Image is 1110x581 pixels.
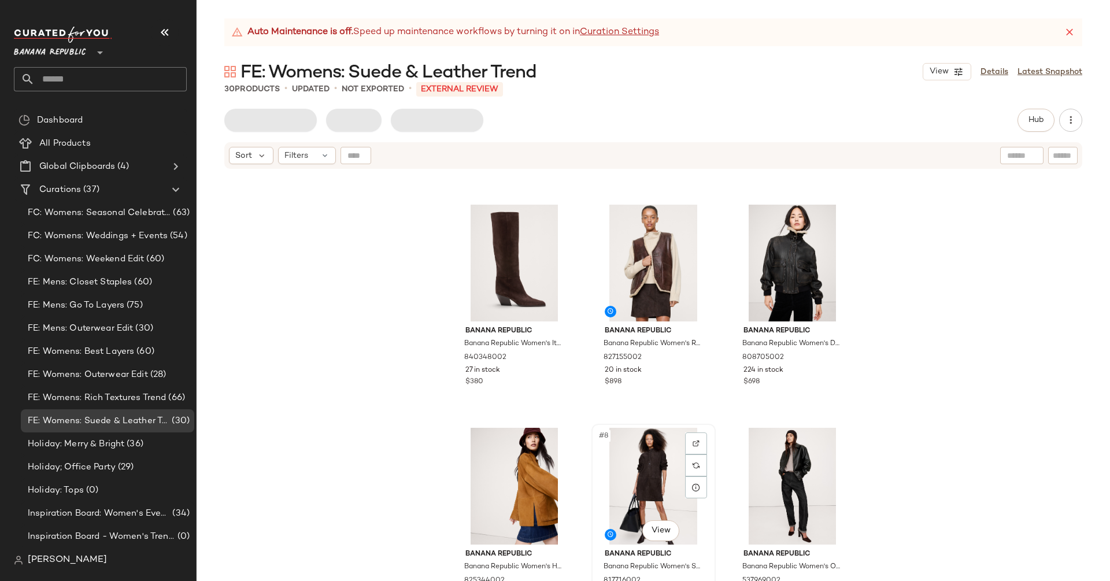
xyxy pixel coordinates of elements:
strong: Auto Maintenance is off. [247,25,353,39]
span: Hub [1028,116,1044,125]
p: updated [292,83,330,95]
span: (0) [175,530,190,543]
span: FE: Womens: Suede & Leather Trend [28,415,169,428]
a: Latest Snapshot [1017,66,1082,78]
span: Holiday; Office Party [28,461,116,474]
img: cn60216271.jpg [456,428,572,545]
span: FC: Womens: Seasonal Celebrations [28,206,171,220]
span: Banana Republic [605,326,702,336]
span: Sort [235,150,252,162]
span: (37) [81,183,99,197]
span: Dashboard [37,114,83,127]
span: Banana Republic Women's Oversized Leather Bomber Jacket Blackened Brown Size L [742,562,840,572]
p: Not Exported [342,83,404,95]
a: Details [980,66,1008,78]
span: (60) [132,276,152,289]
img: svg%3e [18,114,30,126]
span: Banana Republic Women's Heritage Suede Jacket Camel Size M [464,562,562,572]
span: (63) [171,206,190,220]
span: Global Clipboards [39,160,115,173]
button: Hub [1017,109,1054,132]
span: (34) [170,507,190,520]
span: Filters [284,150,308,162]
span: FE: Womens: Best Layers [28,345,134,358]
span: FE: Womens: Rich Textures Trend [28,391,166,405]
span: FC: Womens: Weddings + Events [28,230,168,243]
span: View [651,526,671,535]
img: cn56363618.jpg [734,428,850,545]
span: Banana Republic Women's Suede Popover Shift Dress Ganache Brown Size XS [604,562,701,572]
span: (54) [168,230,187,243]
span: 224 in stock [743,365,783,376]
span: 30 [224,85,235,94]
span: FE: Mens: Closet Staples [28,276,132,289]
span: (60) [144,253,164,266]
img: cn60581846.jpg [595,428,712,545]
span: Banana Republic Women's Distressed Leather Flight Jacket Distressed Brown Size M [742,339,840,349]
img: svg%3e [693,440,700,447]
span: (30) [169,415,190,428]
span: FE: Womens: Suede & Leather Trend [240,61,536,84]
span: Banana Republic [14,39,86,60]
span: FE: Mens: Go To Layers [28,299,124,312]
span: FC: Womens: Weekend Edit [28,253,144,266]
span: • [334,82,337,96]
span: FE: Mens: Outerwear Edit [28,322,133,335]
span: Holiday: Merry & Bright [28,438,124,451]
span: Inspiration Board: Women's Events & Weddings [28,507,170,520]
span: Holiday: Tops [28,484,84,497]
span: Banana Republic [743,549,841,560]
span: #8 [598,430,610,442]
span: [PERSON_NAME] [28,553,107,567]
span: View [929,67,949,76]
span: FE: Womens: Outerwear Edit [28,368,148,382]
span: $380 [465,377,483,387]
span: All Products [39,137,91,150]
span: 827155002 [604,353,642,363]
img: cn60585640.jpg [595,205,712,321]
a: Curation Settings [580,25,659,39]
span: (30) [133,322,153,335]
span: (4) [115,160,128,173]
span: (0) [84,484,98,497]
span: Banana Republic [605,549,702,560]
span: (28) [148,368,166,382]
img: svg%3e [693,462,700,469]
span: (75) [124,299,143,312]
span: Banana Republic [465,326,563,336]
img: cfy_white_logo.C9jOOHJF.svg [14,27,112,43]
span: Inspiration Board - Women's Trending Now [28,530,175,543]
p: External REVIEW [416,82,503,97]
span: 808705002 [742,353,784,363]
button: View [642,520,679,541]
span: $898 [605,377,621,387]
div: Speed up maintenance workflows by turning it on in [231,25,659,39]
span: Banana Republic Women's Reversible Shearling Vest Tan & Natural Beige Size S [604,339,701,349]
span: • [409,82,412,96]
span: Banana Republic Women's Italian Leather Knee-High Boot Brown Suede Size 7 [464,339,562,349]
img: cn60255272.jpg [734,205,850,321]
span: Banana Republic [743,326,841,336]
span: (60) [134,345,154,358]
span: (29) [116,461,134,474]
img: cn60398153.jpg [456,205,572,321]
span: Banana Republic [465,549,563,560]
span: 27 in stock [465,365,500,376]
img: svg%3e [14,556,23,565]
span: $698 [743,377,760,387]
span: (66) [166,391,185,405]
img: svg%3e [224,66,236,77]
span: 20 in stock [605,365,642,376]
span: Curations [39,183,81,197]
span: 840348002 [464,353,506,363]
button: View [923,63,971,80]
span: (36) [124,438,143,451]
span: • [284,82,287,96]
div: Products [224,83,280,95]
